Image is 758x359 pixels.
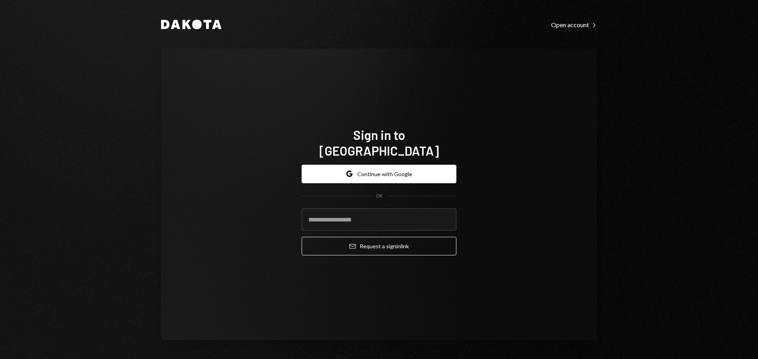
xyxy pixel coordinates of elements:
a: Open account [551,20,597,29]
div: Open account [551,21,597,29]
h1: Sign in to [GEOGRAPHIC_DATA] [302,127,456,158]
div: OR [376,193,383,199]
button: Continue with Google [302,165,456,183]
button: Request a signinlink [302,237,456,255]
